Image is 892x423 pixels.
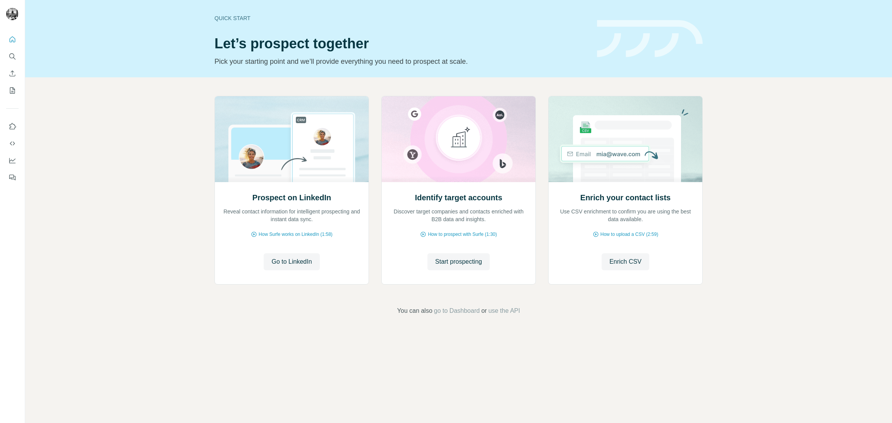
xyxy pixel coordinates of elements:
button: go to Dashboard [434,306,480,316]
span: How to prospect with Surfe (1:30) [428,231,497,238]
button: Use Surfe on LinkedIn [6,119,19,133]
p: Discover target companies and contacts enriched with B2B data and insights. [389,208,528,223]
img: banner [597,20,703,58]
button: Use Surfe API [6,136,19,150]
img: Avatar [6,8,19,20]
button: Start prospecting [427,253,490,270]
button: Quick start [6,32,19,46]
span: You can also [397,306,432,316]
span: Go to LinkedIn [271,257,312,266]
h2: Identify target accounts [415,192,503,203]
span: How to upload a CSV (2:59) [600,231,658,238]
button: My lists [6,84,19,97]
button: Go to LinkedIn [264,253,319,270]
p: Reveal contact information for intelligent prospecting and instant data sync. [223,208,361,223]
button: Enrich CSV [602,253,649,270]
div: Quick start [214,14,588,22]
span: Start prospecting [435,257,482,266]
span: or [481,306,487,316]
button: Enrich CSV [6,67,19,80]
span: Enrich CSV [609,257,642,266]
h1: Let’s prospect together [214,36,588,51]
p: Use CSV enrichment to confirm you are using the best data available. [556,208,695,223]
img: Enrich your contact lists [548,96,703,182]
img: Prospect on LinkedIn [214,96,369,182]
span: How Surfe works on LinkedIn (1:58) [259,231,333,238]
p: Pick your starting point and we’ll provide everything you need to prospect at scale. [214,56,588,67]
img: Identify target accounts [381,96,536,182]
button: Search [6,49,19,63]
h2: Prospect on LinkedIn [252,192,331,203]
h2: Enrich your contact lists [580,192,671,203]
button: use the API [488,306,520,316]
button: Dashboard [6,154,19,167]
button: Feedback [6,171,19,184]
